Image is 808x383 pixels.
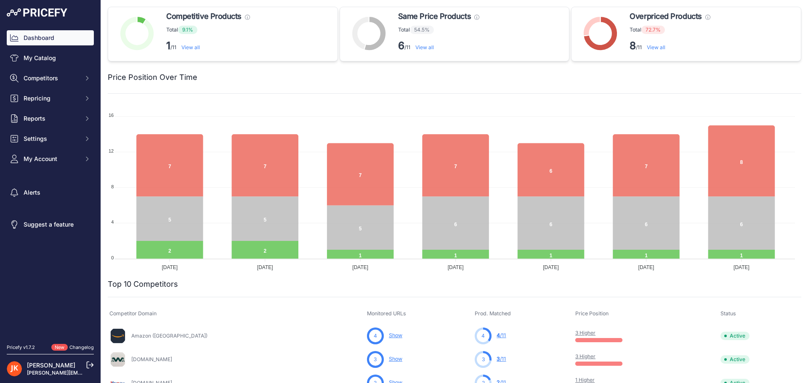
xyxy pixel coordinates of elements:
button: Competitors [7,71,94,86]
p: Total [630,26,710,34]
button: Settings [7,131,94,146]
p: /11 [166,39,250,53]
a: View all [181,44,200,50]
tspan: [DATE] [543,264,559,270]
span: 54.5% [410,26,434,34]
span: New [51,344,68,351]
span: Competitors [24,74,79,82]
span: My Account [24,155,79,163]
strong: 8 [630,40,636,52]
span: Price Position [575,310,609,317]
span: Competitive Products [166,11,242,22]
a: 4/11 [497,332,506,338]
span: Monitored URLs [367,310,406,317]
span: Same Price Products [398,11,471,22]
span: 3 [374,356,377,363]
tspan: [DATE] [734,264,750,270]
a: 3 Higher [575,353,595,359]
tspan: [DATE] [257,264,273,270]
a: Dashboard [7,30,94,45]
h2: Top 10 Competitors [108,278,178,290]
tspan: 4 [111,219,114,225]
a: [PERSON_NAME][EMAIL_ADDRESS][DOMAIN_NAME] [27,370,157,376]
tspan: [DATE] [448,264,464,270]
a: Show [389,332,402,338]
a: [DOMAIN_NAME] [131,356,172,362]
span: 9.1% [178,26,197,34]
tspan: [DATE] [638,264,654,270]
button: Repricing [7,91,94,106]
button: My Account [7,151,94,166]
tspan: 12 [109,148,114,153]
span: 3 [497,356,500,362]
tspan: [DATE] [352,264,368,270]
a: 3/11 [497,356,506,362]
button: Reports [7,111,94,126]
a: Alerts [7,185,94,200]
strong: 1 [166,40,170,52]
span: 4 [374,332,377,340]
span: Status [720,310,736,317]
a: Suggest a feature [7,217,94,232]
tspan: [DATE] [162,264,178,270]
span: 4 [481,332,485,340]
img: Pricefy Logo [7,8,67,17]
span: Settings [24,135,79,143]
a: My Catalog [7,50,94,66]
p: /11 [398,39,479,53]
a: [PERSON_NAME] [27,362,75,369]
nav: Sidebar [7,30,94,334]
a: View all [647,44,665,50]
tspan: 16 [109,113,114,118]
span: Reports [24,114,79,123]
strong: 6 [398,40,404,52]
span: 3 [482,356,485,363]
a: 1 Higher [575,377,595,383]
p: /11 [630,39,710,53]
span: Overpriced Products [630,11,702,22]
h2: Price Position Over Time [108,71,197,83]
a: View all [415,44,434,50]
span: 72.7% [641,26,665,34]
a: Show [389,356,402,362]
span: Active [720,332,750,340]
span: Active [720,355,750,364]
div: Pricefy v1.7.2 [7,344,35,351]
tspan: 8 [111,184,114,189]
p: Total [166,26,250,34]
p: Total [398,26,479,34]
a: Amazon ([GEOGRAPHIC_DATA]) [131,333,207,339]
tspan: 0 [111,255,114,260]
a: Changelog [69,344,94,350]
span: Prod. Matched [475,310,511,317]
span: 4 [497,332,500,338]
a: 3 Higher [575,330,595,336]
span: Repricing [24,94,79,103]
span: Competitor Domain [109,310,157,317]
